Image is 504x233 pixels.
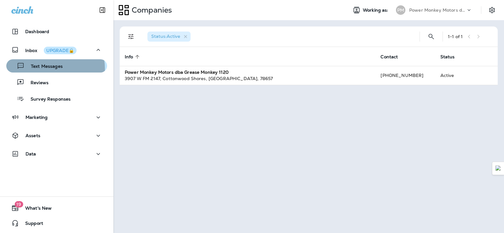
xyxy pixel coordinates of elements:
button: Reviews [6,76,107,89]
p: Power Monkey Motors dba Grease Monkey 1120 [409,8,466,13]
div: PM [396,5,405,15]
div: UPGRADE🔒 [46,48,74,53]
div: Status:Active [147,32,191,42]
p: Dashboard [25,29,49,34]
button: Filters [125,30,137,43]
p: Inbox [25,47,77,53]
p: Data [26,151,36,156]
button: Text Messages [6,59,107,73]
button: Assets [6,129,107,142]
p: Companies [129,5,172,15]
img: Detect Auto [495,166,501,171]
span: Support [19,221,43,228]
span: Status : Active [151,33,180,39]
span: Working as: [363,8,390,13]
td: [PHONE_NUMBER] [375,66,435,85]
span: Info [125,54,133,60]
button: Dashboard [6,25,107,38]
button: Collapse Sidebar [94,4,111,16]
td: Active [435,66,472,85]
p: Survey Responses [24,96,71,102]
strong: Power Monkey Motors dba Grease Monkey 1120 [125,69,229,75]
div: 3907 W FM 2147 , Cottonwood Shores , [GEOGRAPHIC_DATA] , 78657 [125,75,370,82]
span: Contact [381,54,406,60]
span: Status [440,54,463,60]
button: Search Companies [425,30,438,43]
button: Support [6,217,107,230]
button: UPGRADE🔒 [44,47,77,54]
p: Reviews [24,80,49,86]
button: 19What's New [6,202,107,214]
span: Status [440,54,455,60]
button: Survey Responses [6,92,107,105]
p: Assets [26,133,40,138]
button: InboxUPGRADE🔒 [6,44,107,56]
span: What's New [19,206,52,213]
p: Marketing [26,115,48,120]
span: Contact [381,54,398,60]
p: Text Messages [25,64,63,70]
div: 1 - 1 of 1 [448,34,463,39]
button: Data [6,148,107,160]
button: Marketing [6,111,107,124]
button: Settings [486,4,498,16]
span: 19 [14,201,23,207]
span: Info [125,54,141,60]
